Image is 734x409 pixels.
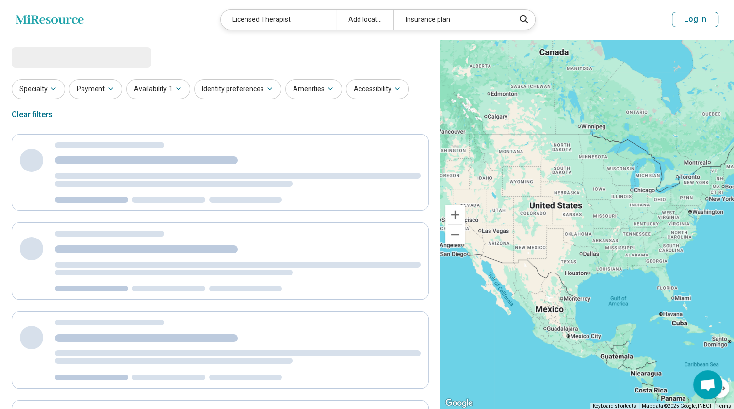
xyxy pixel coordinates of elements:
button: Specialty [12,79,65,99]
button: Accessibility [346,79,409,99]
button: Zoom in [445,205,465,224]
a: Terms (opens in new tab) [717,403,731,409]
button: Log In [672,12,718,27]
span: Map data ©2025 Google, INEGI [642,403,711,409]
button: Zoom out [445,225,465,244]
span: 1 [169,84,173,94]
button: Amenities [285,79,342,99]
button: Payment [69,79,122,99]
div: Licensed Therapist [221,10,336,30]
button: Availability1 [126,79,190,99]
span: Loading... [12,47,93,67]
div: Open chat [693,370,722,399]
button: Identity preferences [194,79,281,99]
div: Insurance plan [393,10,508,30]
div: Add location [336,10,393,30]
div: Clear filters [12,103,53,126]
